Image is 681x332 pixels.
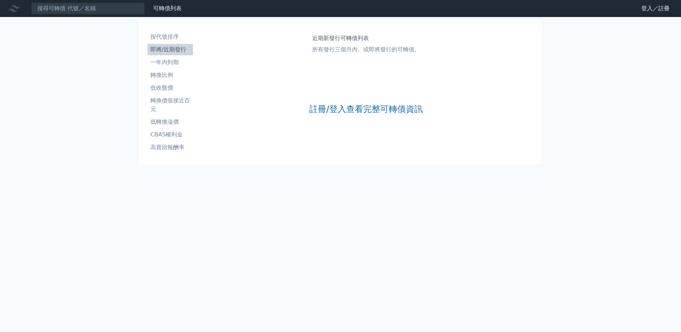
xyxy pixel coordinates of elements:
[312,34,420,43] h1: 近期新發行可轉債列表
[148,58,193,67] li: 一年內到期
[148,71,193,79] li: 轉換比例
[31,2,145,15] input: 搜尋可轉債 代號／名稱
[148,116,193,128] a: 低轉換溢價
[148,57,193,68] a: 一年內到期
[636,3,675,14] a: 登入／註冊
[312,45,420,54] p: 所有發行三個月內、或即將發行的可轉債。
[148,95,193,115] a: 轉換價值接近百元
[148,31,193,43] a: 按代號排序
[148,45,193,54] li: 即將/近期發行
[148,129,193,140] a: CBAS權利金
[148,69,193,81] a: 轉換比例
[148,142,193,153] a: 高賣回報酬率
[148,118,193,126] li: 低轉換溢價
[148,33,193,41] li: 按代號排序
[148,82,193,94] a: 低收盤價
[148,96,193,113] li: 轉換價值接近百元
[153,5,182,12] a: 可轉債列表
[309,103,423,115] a: 註冊/登入查看完整可轉債資訊
[148,143,193,152] li: 高賣回報酬率
[148,84,193,92] li: 低收盤價
[148,44,193,55] a: 即將/近期發行
[148,130,193,139] li: CBAS權利金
